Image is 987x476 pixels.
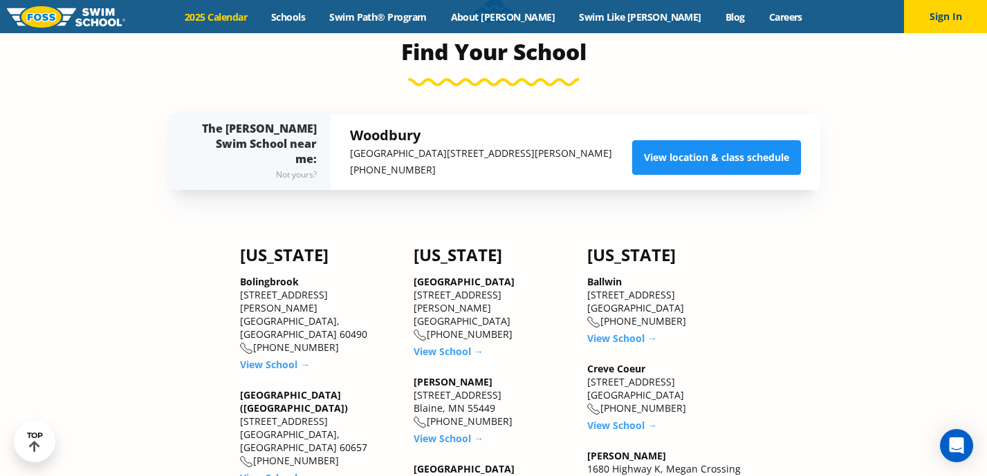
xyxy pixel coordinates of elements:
a: [GEOGRAPHIC_DATA] ([GEOGRAPHIC_DATA]) [240,388,348,415]
img: location-phone-o-icon.svg [240,456,253,468]
a: [PERSON_NAME] [414,375,492,388]
img: FOSS Swim School Logo [7,6,125,28]
h4: [US_STATE] [414,245,573,265]
a: About [PERSON_NAME] [439,10,567,23]
a: [GEOGRAPHIC_DATA] [414,462,515,475]
div: Not yours? [195,166,317,183]
div: TOP [27,431,43,453]
a: View School → [240,358,310,371]
h3: Find Your School [167,38,820,66]
a: View location & class schedule [632,140,801,175]
div: [STREET_ADDRESS] Blaine, MN 55449 [PHONE_NUMBER] [414,375,573,428]
p: [PHONE_NUMBER] [350,162,612,178]
a: Swim Path® Program [317,10,439,23]
a: Ballwin [587,275,622,288]
a: View School → [587,332,657,345]
a: Swim Like [PERSON_NAME] [567,10,714,23]
img: location-phone-o-icon.svg [414,330,427,341]
h4: [US_STATE] [240,245,400,265]
div: [STREET_ADDRESS] [GEOGRAPHIC_DATA] [PHONE_NUMBER] [587,275,747,328]
a: View School → [414,432,483,445]
a: Careers [757,10,814,23]
a: Schools [259,10,317,23]
h4: [US_STATE] [587,245,747,265]
a: [PERSON_NAME] [587,449,666,462]
a: Creve Coeur [587,362,645,375]
div: [STREET_ADDRESS][PERSON_NAME] [GEOGRAPHIC_DATA] [PHONE_NUMBER] [414,275,573,341]
a: View School → [414,345,483,358]
img: location-phone-o-icon.svg [587,316,600,328]
a: Bolingbrook [240,275,299,288]
a: 2025 Calendar [173,10,259,23]
div: [STREET_ADDRESS] [GEOGRAPHIC_DATA], [GEOGRAPHIC_DATA] 60657 [PHONE_NUMBER] [240,388,400,468]
a: [GEOGRAPHIC_DATA] [414,275,515,288]
h5: Woodbury [350,126,612,145]
div: Open Intercom Messenger [940,429,973,462]
img: location-phone-o-icon.svg [240,343,253,354]
div: The [PERSON_NAME] Swim School near me: [195,121,317,183]
div: [STREET_ADDRESS] [GEOGRAPHIC_DATA] [PHONE_NUMBER] [587,362,747,415]
div: [STREET_ADDRESS][PERSON_NAME] [GEOGRAPHIC_DATA], [GEOGRAPHIC_DATA] 60490 [PHONE_NUMBER] [240,275,400,354]
img: location-phone-o-icon.svg [587,403,600,415]
p: [GEOGRAPHIC_DATA][STREET_ADDRESS][PERSON_NAME] [350,145,612,162]
a: View School → [587,419,657,432]
img: location-phone-o-icon.svg [414,417,427,428]
a: Blog [713,10,757,23]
